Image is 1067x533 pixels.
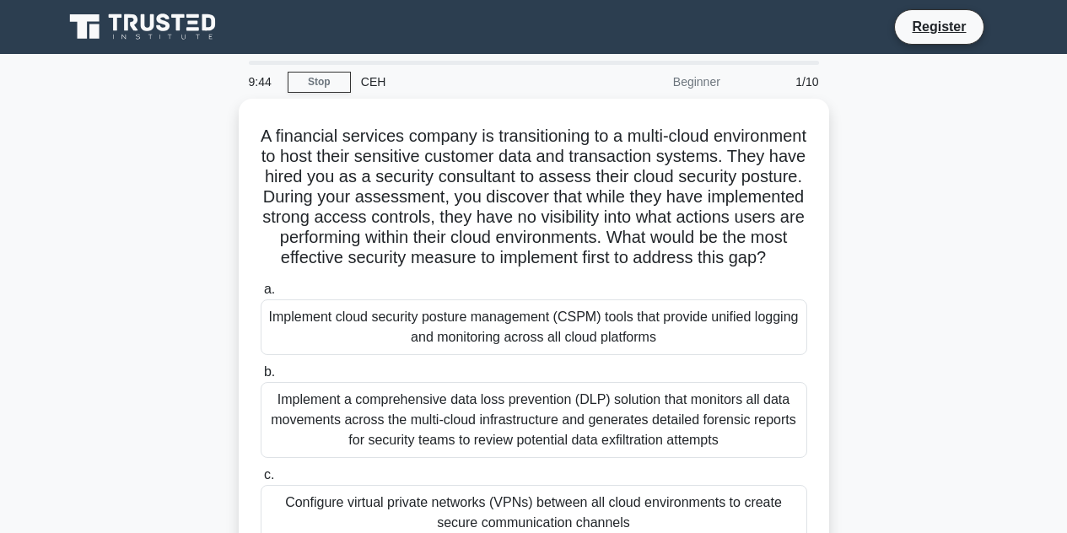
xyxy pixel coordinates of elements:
[264,467,274,482] span: c.
[261,299,807,355] div: Implement cloud security posture management (CSPM) tools that provide unified logging and monitor...
[264,282,275,296] span: a.
[264,364,275,379] span: b.
[902,16,976,37] a: Register
[730,65,829,99] div: 1/10
[261,382,807,458] div: Implement a comprehensive data loss prevention (DLP) solution that monitors all data movements ac...
[239,65,288,99] div: 9:44
[351,65,583,99] div: CEH
[288,72,351,93] a: Stop
[259,126,809,269] h5: A financial services company is transitioning to a multi-cloud environment to host their sensitiv...
[583,65,730,99] div: Beginner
